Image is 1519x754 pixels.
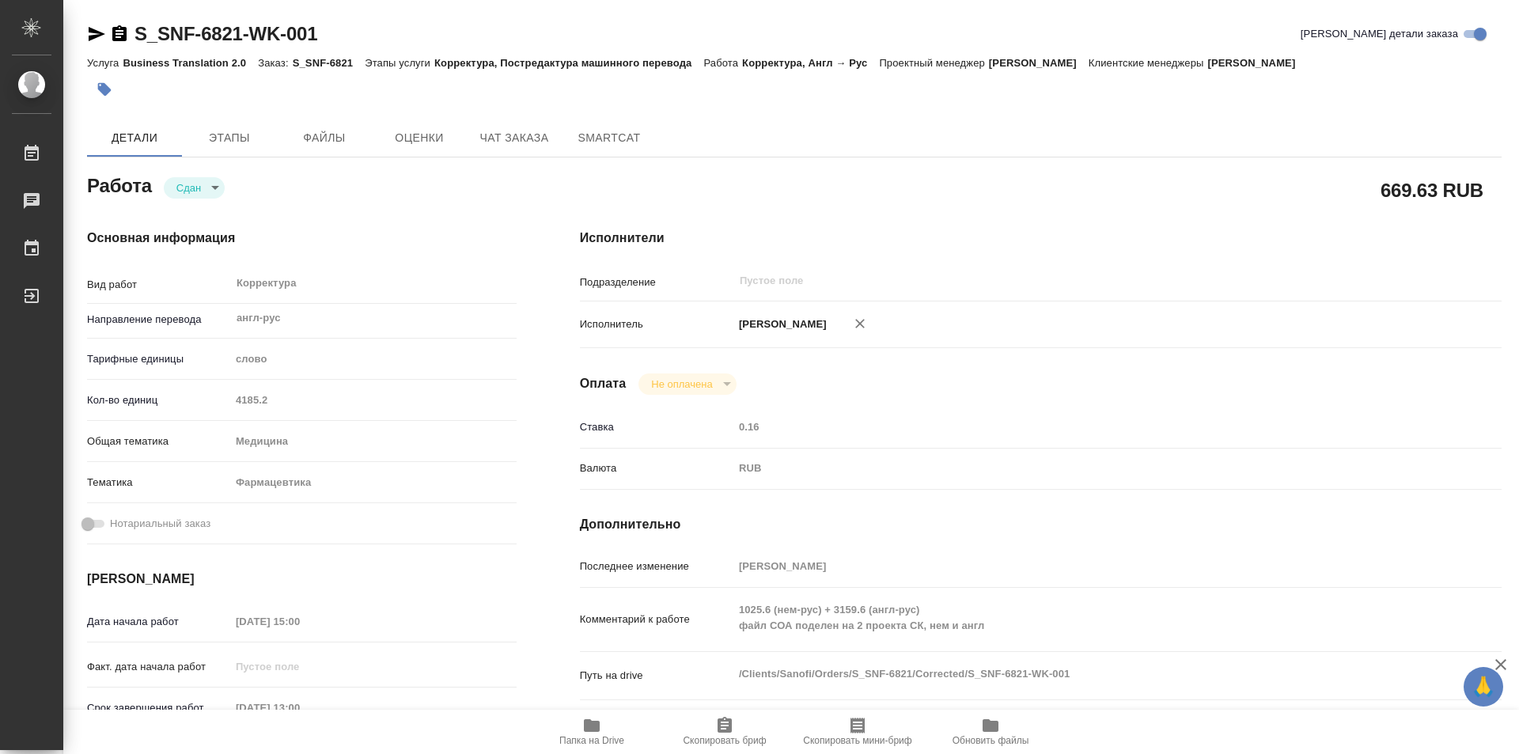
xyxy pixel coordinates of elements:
span: Чат заказа [476,128,552,148]
h2: 669.63 RUB [1381,176,1483,203]
p: [PERSON_NAME] [989,57,1089,69]
button: Обновить файлы [924,710,1057,754]
p: Комментарий к работе [580,612,733,627]
p: Клиентские менеджеры [1089,57,1208,69]
p: Business Translation 2.0 [123,57,258,69]
p: Корректура, Постредактура машинного перевода [434,57,703,69]
div: Фармацевтика [230,469,517,496]
p: Тарифные единицы [87,351,230,367]
input: Пустое поле [230,610,369,633]
input: Пустое поле [733,415,1425,438]
input: Пустое поле [733,555,1425,578]
span: Этапы [191,128,267,148]
span: Файлы [286,128,362,148]
p: Работа [703,57,742,69]
textarea: /Clients/Sanofi/Orders/S_SNF-6821/Corrected/S_SNF-6821-WK-001 [733,661,1425,688]
p: Услуга [87,57,123,69]
h4: [PERSON_NAME] [87,570,517,589]
a: S_SNF-6821-WK-001 [134,23,317,44]
button: Удалить исполнителя [843,306,877,341]
div: Сдан [638,373,736,395]
p: S_SNF-6821 [293,57,366,69]
p: Вид работ [87,277,230,293]
span: Скопировать мини-бриф [803,735,911,746]
span: Папка на Drive [559,735,624,746]
span: [PERSON_NAME] детали заказа [1301,26,1458,42]
p: Тематика [87,475,230,491]
p: Корректура, Англ → Рус [742,57,879,69]
span: 🙏 [1470,670,1497,703]
h4: Исполнители [580,229,1502,248]
p: Срок завершения работ [87,700,230,716]
span: Детали [97,128,172,148]
button: Сдан [172,181,206,195]
button: Скопировать ссылку для ЯМессенджера [87,25,106,44]
span: Обновить файлы [953,735,1029,746]
button: Папка на Drive [525,710,658,754]
p: [PERSON_NAME] [733,316,827,332]
p: Этапы услуги [365,57,434,69]
button: Скопировать ссылку [110,25,129,44]
p: Подразделение [580,275,733,290]
p: Последнее изменение [580,559,733,574]
p: Кол-во единиц [87,392,230,408]
p: Дата начала работ [87,614,230,630]
h4: Оплата [580,374,627,393]
input: Пустое поле [230,388,517,411]
input: Пустое поле [230,696,369,719]
input: Пустое поле [230,655,369,678]
span: SmartCat [571,128,647,148]
p: Ставка [580,419,733,435]
p: Путь на drive [580,668,733,684]
p: [PERSON_NAME] [1208,57,1308,69]
button: Добавить тэг [87,72,122,107]
div: Медицина [230,428,517,455]
span: Оценки [381,128,457,148]
textarea: 1025.6 (нем-рус) + 3159.6 (англ-рус) файл СОА поделен на 2 проекта СК, нем и англ [733,597,1425,639]
p: Заказ: [258,57,292,69]
div: RUB [733,455,1425,482]
h4: Основная информация [87,229,517,248]
button: 🙏 [1464,667,1503,707]
p: Факт. дата начала работ [87,659,230,675]
div: Сдан [164,177,225,199]
div: слово [230,346,517,373]
h2: Работа [87,170,152,199]
h4: Дополнительно [580,515,1502,534]
p: Проектный менеджер [879,57,988,69]
p: Исполнитель [580,316,733,332]
input: Пустое поле [738,271,1388,290]
p: Валюта [580,460,733,476]
span: Нотариальный заказ [110,516,210,532]
button: Не оплачена [646,377,717,391]
p: Направление перевода [87,312,230,328]
span: Скопировать бриф [683,735,766,746]
button: Скопировать бриф [658,710,791,754]
p: Общая тематика [87,434,230,449]
button: Скопировать мини-бриф [791,710,924,754]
